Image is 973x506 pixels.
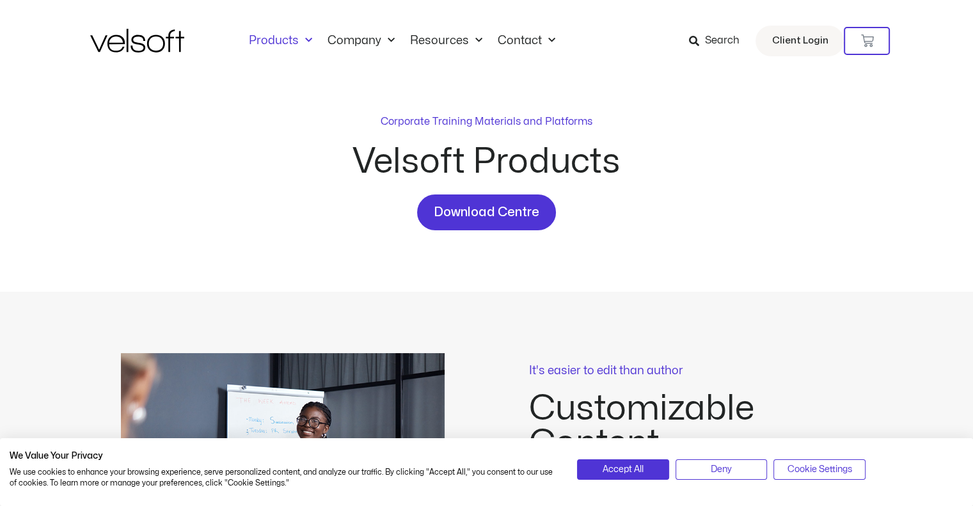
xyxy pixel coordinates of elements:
span: Accept All [603,463,644,477]
a: ResourcesMenu Toggle [402,34,490,48]
p: We use cookies to enhance your browsing experience, serve personalized content, and analyze our t... [10,467,558,489]
a: Search [688,30,748,52]
span: Client Login [771,33,828,49]
button: Accept all cookies [577,459,668,480]
h2: Customizable Content [529,391,853,461]
a: ContactMenu Toggle [490,34,563,48]
a: CompanyMenu Toggle [320,34,402,48]
span: Download Centre [434,202,539,223]
button: Deny all cookies [676,459,767,480]
span: Deny [711,463,732,477]
img: Velsoft Training Materials [90,29,184,52]
h2: We Value Your Privacy [10,450,558,462]
nav: Menu [241,34,563,48]
a: ProductsMenu Toggle [241,34,320,48]
p: Corporate Training Materials and Platforms [381,114,592,129]
span: Search [704,33,739,49]
span: Cookie Settings [787,463,851,477]
h2: Velsoft Products [257,145,717,179]
button: Adjust cookie preferences [773,459,865,480]
a: Download Centre [417,194,556,230]
p: It's easier to edit than author [529,365,853,377]
a: Client Login [755,26,844,56]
